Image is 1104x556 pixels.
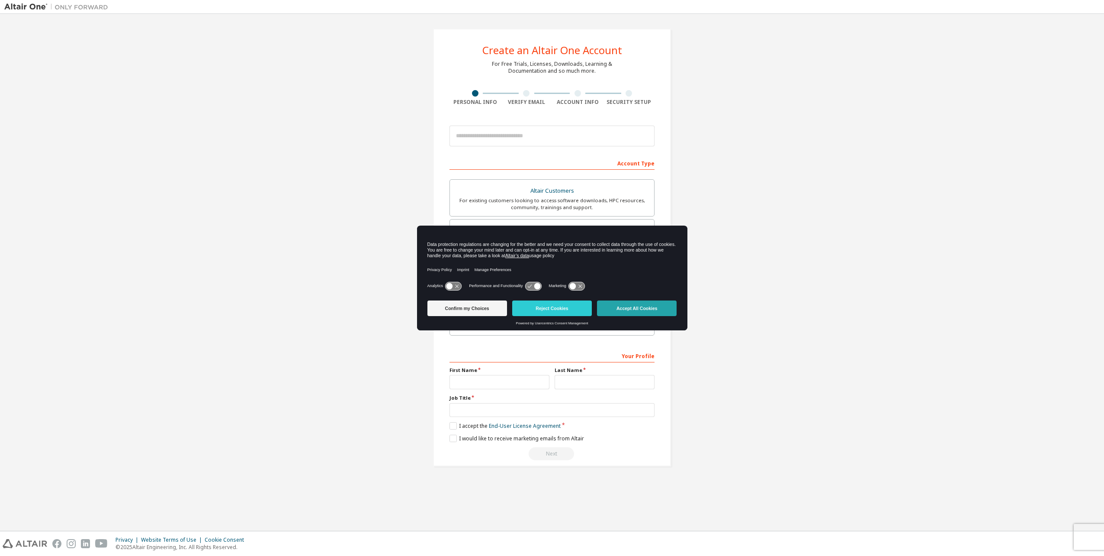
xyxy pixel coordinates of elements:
label: Job Title [449,394,655,401]
div: Verify Email [501,99,552,106]
div: Website Terms of Use [141,537,205,543]
img: instagram.svg [67,539,76,548]
label: Last Name [555,367,655,374]
div: Account Info [552,99,603,106]
div: Personal Info [449,99,501,106]
div: Your Profile [449,349,655,362]
label: I would like to receive marketing emails from Altair [449,435,584,442]
img: altair_logo.svg [3,539,47,548]
a: End-User License Agreement [489,422,561,430]
div: Read and acccept EULA to continue [449,447,655,460]
img: youtube.svg [95,539,108,548]
p: © 2025 Altair Engineering, Inc. All Rights Reserved. [116,543,249,551]
div: Account Type [449,156,655,170]
div: Create an Altair One Account [482,45,622,55]
img: Altair One [4,3,112,11]
label: First Name [449,367,549,374]
img: facebook.svg [52,539,61,548]
label: I accept the [449,422,561,430]
div: For Free Trials, Licenses, Downloads, Learning & Documentation and so much more. [492,61,612,74]
div: Cookie Consent [205,537,249,543]
div: Students [455,225,649,237]
div: Security Setup [603,99,655,106]
img: linkedin.svg [81,539,90,548]
div: Privacy [116,537,141,543]
div: For existing customers looking to access software downloads, HPC resources, community, trainings ... [455,197,649,211]
div: Altair Customers [455,185,649,197]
